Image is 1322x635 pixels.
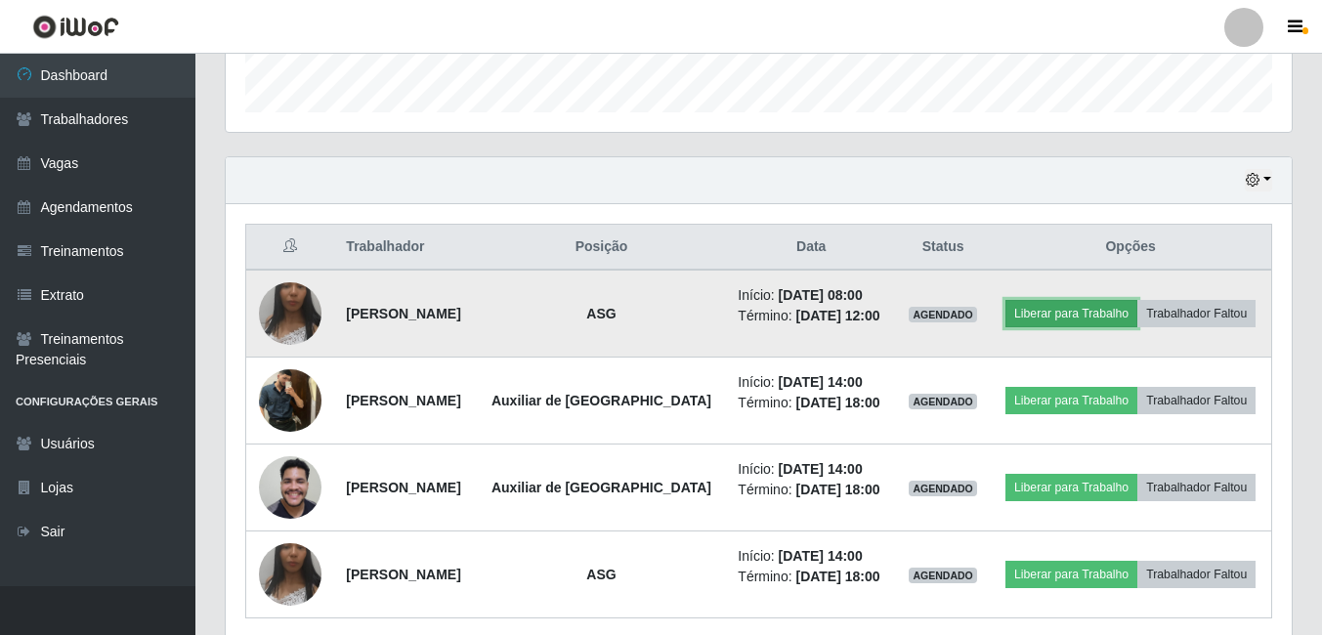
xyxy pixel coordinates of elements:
[795,308,879,323] time: [DATE] 12:00
[738,372,884,393] li: Início:
[909,568,977,583] span: AGENDADO
[346,306,460,321] strong: [PERSON_NAME]
[726,225,896,271] th: Data
[738,306,884,326] li: Término:
[259,445,321,529] img: 1750720776565.jpeg
[909,481,977,496] span: AGENDADO
[346,480,460,495] strong: [PERSON_NAME]
[909,307,977,322] span: AGENDADO
[586,567,616,582] strong: ASG
[1137,300,1256,327] button: Trabalhador Faltou
[779,548,863,564] time: [DATE] 14:00
[738,546,884,567] li: Início:
[1005,387,1137,414] button: Liberar para Trabalho
[32,15,119,39] img: CoreUI Logo
[779,287,863,303] time: [DATE] 08:00
[334,225,476,271] th: Trabalhador
[1137,561,1256,588] button: Trabalhador Faltou
[795,569,879,584] time: [DATE] 18:00
[738,393,884,413] li: Término:
[896,225,990,271] th: Status
[346,393,460,408] strong: [PERSON_NAME]
[779,461,863,477] time: [DATE] 14:00
[477,225,727,271] th: Posição
[1005,561,1137,588] button: Liberar para Trabalho
[1005,474,1137,501] button: Liberar para Trabalho
[795,482,879,497] time: [DATE] 18:00
[346,567,460,582] strong: [PERSON_NAME]
[990,225,1271,271] th: Opções
[1005,300,1137,327] button: Liberar para Trabalho
[738,480,884,500] li: Término:
[1137,474,1256,501] button: Trabalhador Faltou
[795,395,879,410] time: [DATE] 18:00
[259,244,321,383] img: 1703145599560.jpeg
[259,359,321,442] img: 1745620439120.jpeg
[1137,387,1256,414] button: Trabalhador Faltou
[491,393,711,408] strong: Auxiliar de [GEOGRAPHIC_DATA]
[738,459,884,480] li: Início:
[491,480,711,495] strong: Auxiliar de [GEOGRAPHIC_DATA]
[738,285,884,306] li: Início:
[909,394,977,409] span: AGENDADO
[586,306,616,321] strong: ASG
[779,374,863,390] time: [DATE] 14:00
[738,567,884,587] li: Término:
